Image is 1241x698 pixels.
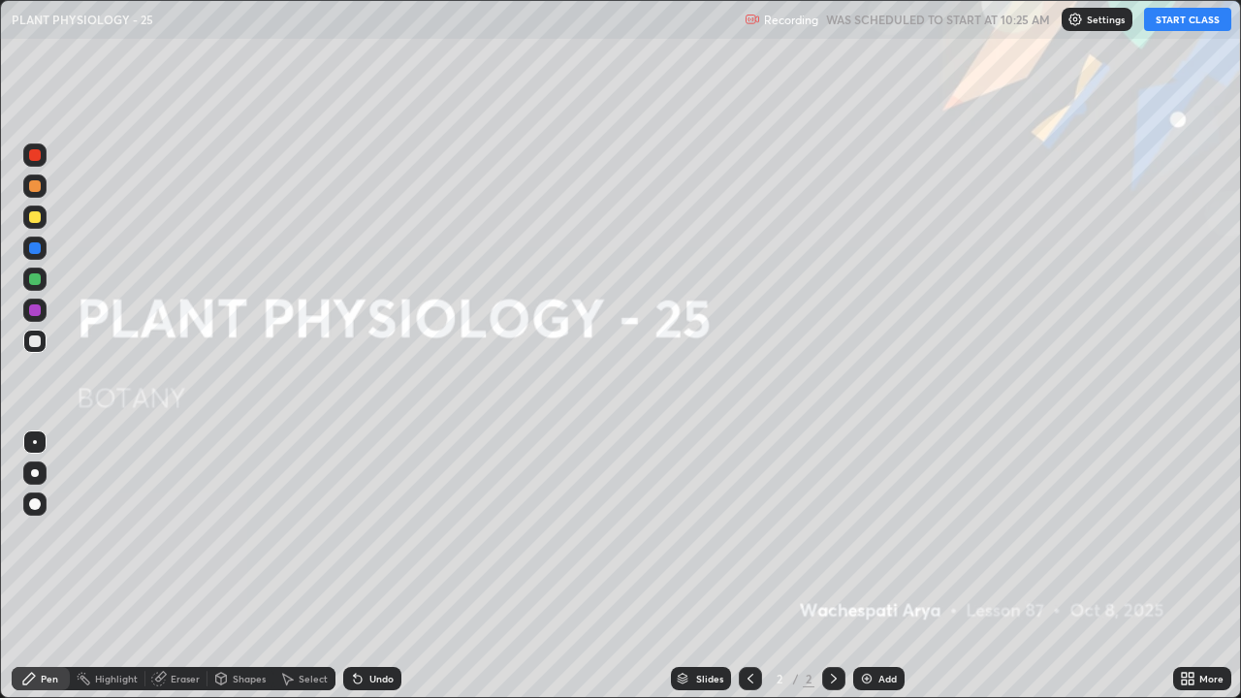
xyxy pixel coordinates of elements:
[233,674,266,683] div: Shapes
[1067,12,1083,27] img: class-settings-icons
[369,674,394,683] div: Undo
[41,674,58,683] div: Pen
[826,11,1050,28] h5: WAS SCHEDULED TO START AT 10:25 AM
[745,12,760,27] img: recording.375f2c34.svg
[299,674,328,683] div: Select
[1144,8,1231,31] button: START CLASS
[764,13,818,27] p: Recording
[803,670,814,687] div: 2
[696,674,723,683] div: Slides
[12,12,153,27] p: PLANT PHYSIOLOGY - 25
[770,673,789,684] div: 2
[793,673,799,684] div: /
[171,674,200,683] div: Eraser
[878,674,897,683] div: Add
[95,674,138,683] div: Highlight
[1199,674,1224,683] div: More
[859,671,875,686] img: add-slide-button
[1087,15,1125,24] p: Settings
